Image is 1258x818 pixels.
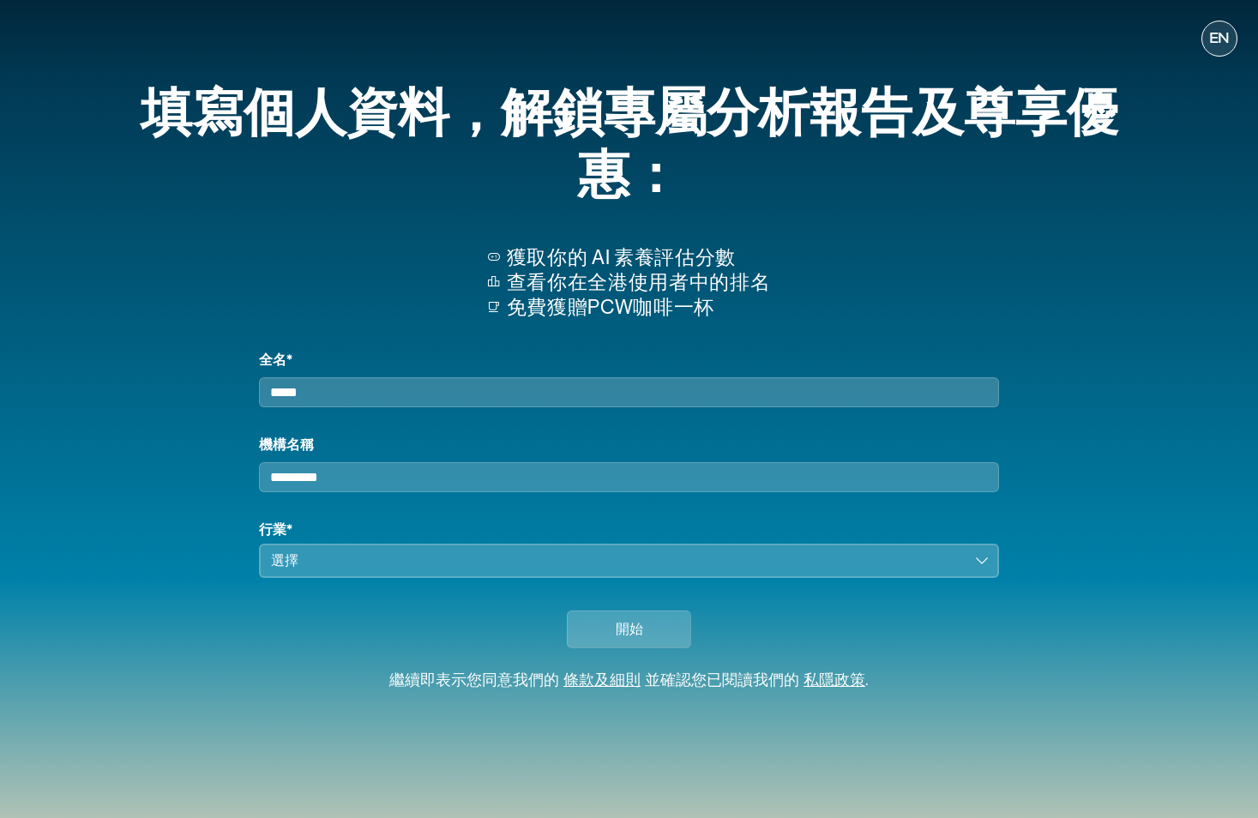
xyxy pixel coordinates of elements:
[1209,30,1230,47] span: EN
[259,544,998,578] button: 選擇
[389,672,869,691] div: 繼續即表示您同意我們的 並確認您已閱讀我們的 .
[271,550,962,571] div: 選擇
[616,619,643,640] span: 開始
[259,435,998,455] label: 機構名稱
[507,245,770,270] p: 獲取你的 AI 素養評估分數
[507,270,770,295] p: 查看你在全港使用者中的排名
[563,673,641,689] a: 條款及細則
[804,673,865,689] a: 私隱政策
[101,74,1158,218] div: 填寫個人資料，解鎖專屬分析報告及尊享優惠：
[567,610,691,648] button: 開始
[507,295,770,320] p: 免費獲贈PCW咖啡一杯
